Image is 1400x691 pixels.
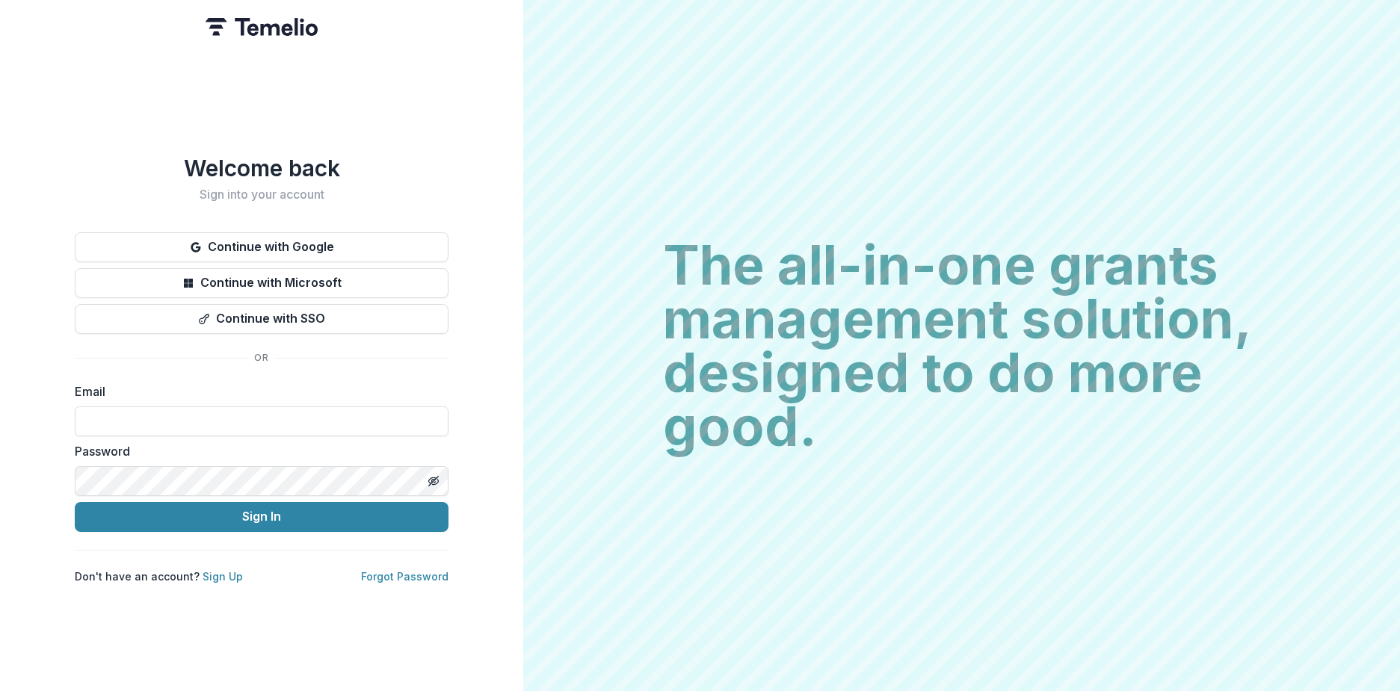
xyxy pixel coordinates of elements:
[75,268,448,298] button: Continue with Microsoft
[206,18,318,36] img: Temelio
[75,502,448,532] button: Sign In
[75,188,448,202] h2: Sign into your account
[422,469,445,493] button: Toggle password visibility
[75,382,440,400] label: Email
[203,570,243,583] a: Sign Up
[75,442,440,460] label: Password
[75,155,448,182] h1: Welcome back
[361,570,448,583] a: Forgot Password
[75,304,448,334] button: Continue with SSO
[75,232,448,262] button: Continue with Google
[75,568,243,584] p: Don't have an account?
